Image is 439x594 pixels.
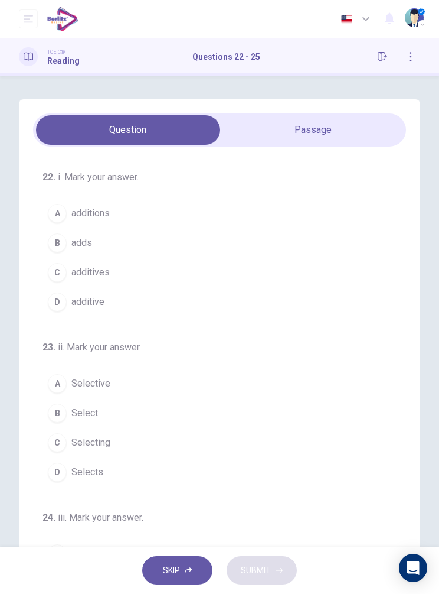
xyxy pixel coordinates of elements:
span: 22 . [42,171,55,183]
button: Badds [42,228,406,258]
div: B [48,404,67,423]
button: Ahas been counted [42,539,406,569]
span: SKIP [163,563,180,578]
button: SKIP [142,556,212,585]
span: Selects [71,465,103,479]
h1: Reading [47,56,80,66]
button: Cadditives [42,258,406,287]
span: ii. Mark your answer. [58,342,141,353]
div: C [48,433,67,452]
span: 23 . [42,342,55,353]
span: i. Mark your answer. [58,171,139,183]
button: CSelecting [42,428,406,457]
div: D [48,463,67,482]
img: Profile picture [405,8,424,27]
img: en [339,15,354,24]
button: DSelects [42,457,406,487]
span: 24 . [42,512,55,523]
span: Selective [71,376,110,391]
span: Select [71,406,98,420]
button: Dadditive [42,287,406,317]
div: A [48,544,67,563]
span: additions [71,206,110,220]
h1: Questions 22 - 25 [192,52,260,61]
img: EduSynch logo [47,7,78,31]
button: ASelective [42,369,406,398]
span: TOEIC® [47,48,65,56]
div: D [48,293,67,311]
div: C [48,263,67,282]
button: BSelect [42,398,406,428]
span: iii. Mark your answer. [58,512,143,523]
button: open mobile menu [19,9,38,28]
div: A [48,204,67,223]
div: B [48,233,67,252]
span: adds [71,236,92,250]
div: Open Intercom Messenger [399,554,427,582]
button: Aadditions [42,199,406,228]
span: additives [71,265,110,280]
span: additive [71,295,104,309]
div: A [48,374,67,393]
span: Selecting [71,436,110,450]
